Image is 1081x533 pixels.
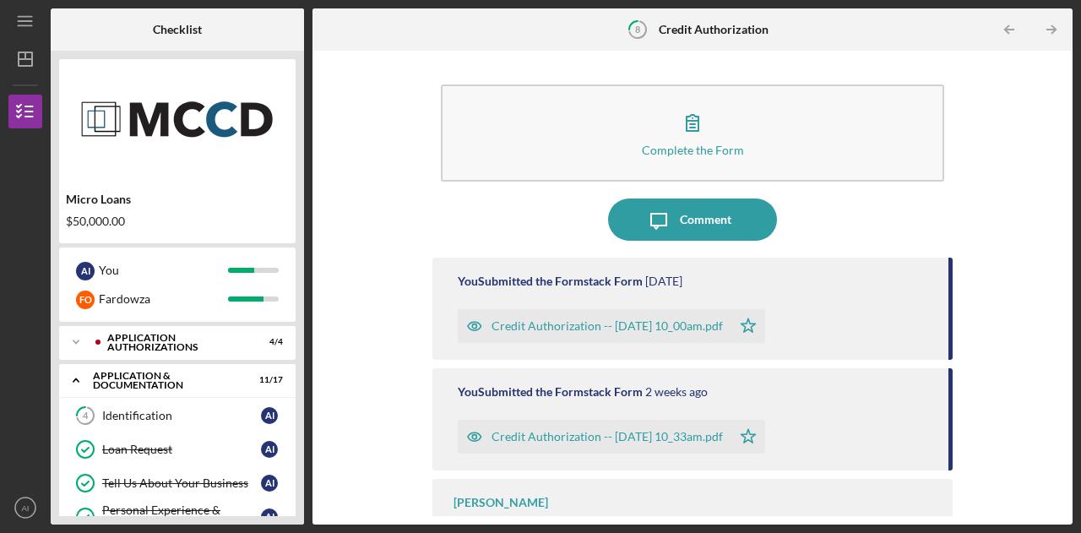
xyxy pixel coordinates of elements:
button: Comment [608,199,777,241]
div: Fardowza [99,285,228,313]
div: Application Authorizations [107,333,241,352]
div: 4 / 4 [253,337,283,347]
div: A I [76,262,95,280]
div: Complete the Form [642,144,744,156]
time: 2025-09-23 14:00 [645,275,682,288]
tspan: 4 [83,411,89,422]
b: Credit Authorization [659,23,769,36]
div: Credit Authorization -- [DATE] 10_33am.pdf [492,430,723,443]
button: Complete the Form [441,84,944,182]
div: [PERSON_NAME] [454,496,548,509]
div: $50,000.00 [66,215,289,228]
a: 4IdentificationAI [68,399,287,432]
div: Identification [102,409,261,422]
div: Micro Loans [66,193,289,206]
img: Product logo [59,68,296,169]
div: A I [261,475,278,492]
div: Comment [680,199,731,241]
div: A I [261,441,278,458]
button: AI [8,491,42,525]
a: Loan RequestAI [68,432,287,466]
tspan: 8 [635,24,640,35]
button: Credit Authorization -- [DATE] 10_33am.pdf [458,420,765,454]
text: AI [21,503,29,513]
a: Tell Us About Your BusinessAI [68,466,287,500]
div: Personal Experience & Demographics [102,503,261,530]
button: Credit Authorization -- [DATE] 10_00am.pdf [458,309,765,343]
div: F O [76,291,95,309]
div: You Submitted the Formstack Form [458,275,643,288]
div: You Submitted the Formstack Form [458,385,643,399]
div: Tell Us About Your Business [102,476,261,490]
div: Loan Request [102,443,261,456]
b: Checklist [153,23,202,36]
div: Credit Authorization -- [DATE] 10_00am.pdf [492,319,723,333]
div: A I [261,509,278,525]
div: A I [261,407,278,424]
div: You [99,256,228,285]
div: 11 / 17 [253,375,283,385]
time: 2025-09-10 14:33 [645,385,708,399]
div: Application & Documentation [93,371,241,390]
